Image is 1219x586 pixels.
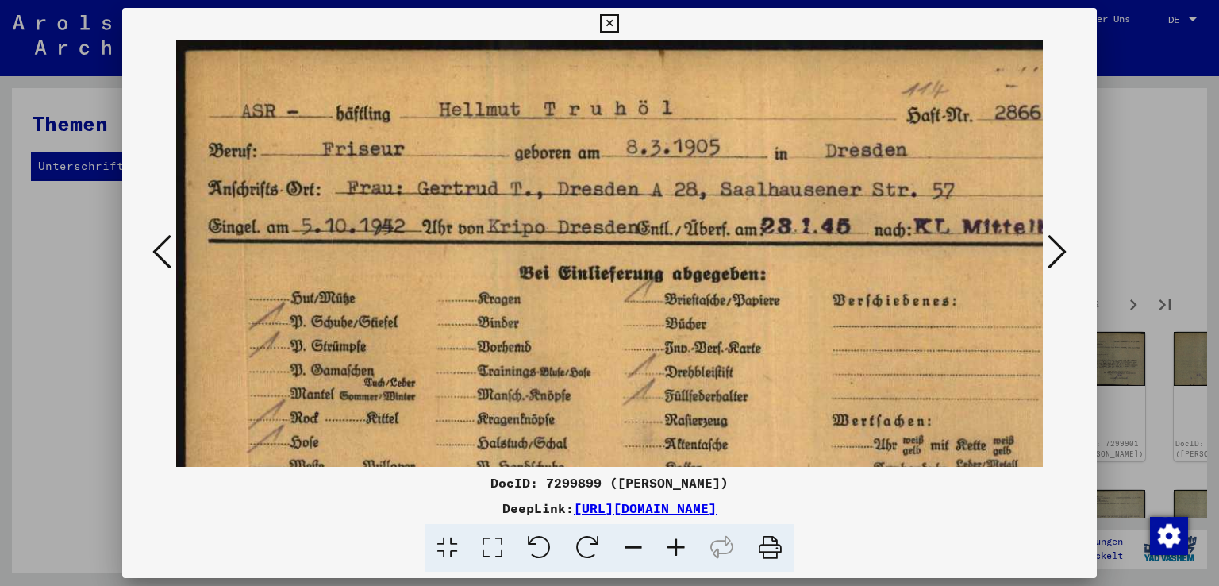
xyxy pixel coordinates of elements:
font: DocID: 7299899 ([PERSON_NAME]) [490,475,729,491]
a: [URL][DOMAIN_NAME] [574,500,717,516]
div: Zustimmung ändern [1149,516,1187,554]
img: Zustimmung ändern [1150,517,1188,555]
font: DeepLink: [502,500,574,516]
